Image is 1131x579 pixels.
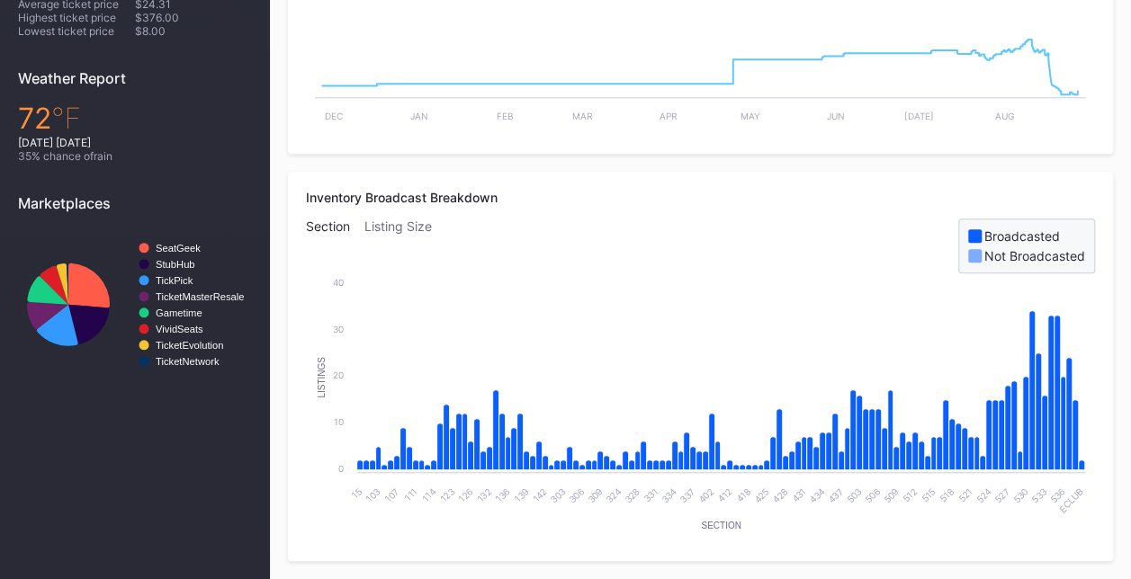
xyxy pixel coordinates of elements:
text: 530 [1010,485,1029,504]
svg: Chart title [306,1,1094,136]
text: 40 [333,277,344,288]
text: 533 [1029,485,1048,504]
text: 509 [881,485,900,504]
text: 506 [863,485,882,504]
text: 303 [548,485,567,504]
div: $376.00 [135,11,252,24]
text: VividSeats [156,324,203,334]
text: SeatGeek [156,243,201,254]
text: 126 [456,485,475,504]
text: 425 [751,485,770,504]
div: Broadcasted [984,228,1060,244]
div: $8.00 [135,24,252,38]
div: 35 % chance of rain [18,149,252,163]
text: 107 [382,485,401,504]
text: 536 [1048,485,1067,504]
text: 114 [420,485,438,503]
svg: Chart title [306,273,1094,543]
div: Listing Size [364,218,446,273]
span: ℉ [51,101,81,136]
text: 136 [493,485,512,504]
div: Inventory Broadcast Breakdown [306,190,1095,205]
text: 30 [333,324,344,334]
svg: Chart title [18,226,252,383]
text: [DATE] [904,111,934,121]
div: Highest ticket price [18,11,135,24]
text: 103 [364,485,382,504]
text: May [741,111,760,121]
text: 328 [623,485,642,504]
text: 15 [349,485,364,500]
div: Not Broadcasted [984,248,1085,263]
text: 527 [992,485,1011,504]
div: Weather Report [18,69,252,87]
text: TicketMasterResale [156,291,244,302]
text: ECLUB [1057,485,1086,514]
text: 512 [901,485,920,504]
text: Mar [572,111,593,121]
text: 123 [438,485,457,504]
text: 412 [715,485,734,504]
text: 402 [696,485,715,504]
text: Section [701,520,741,530]
text: 324 [604,485,623,504]
text: Jan [410,111,428,121]
text: 521 [956,485,974,504]
text: 337 [678,485,696,504]
text: Dec [325,111,343,121]
text: TicketNetwork [156,356,220,367]
text: 518 [938,485,956,504]
text: 428 [770,485,789,504]
text: Jun [827,111,845,121]
text: 10 [334,416,344,427]
text: 524 [974,485,992,504]
text: 20 [333,370,344,380]
text: 139 [512,485,531,504]
text: StubHub [156,259,195,270]
text: 515 [919,485,938,504]
text: Feb [497,111,514,121]
div: 72 [18,101,252,136]
text: Apr [660,111,678,121]
text: 111 [402,485,419,503]
text: 503 [844,485,863,504]
text: Gametime [156,307,202,318]
text: 418 [734,485,753,504]
text: 0 [338,463,344,474]
text: 437 [826,485,845,504]
div: Lowest ticket price [18,24,135,38]
text: 142 [530,485,549,504]
text: 431 [789,485,808,504]
text: 132 [475,485,494,504]
div: Section [306,218,364,273]
text: TickPick [156,275,193,286]
text: Listings [317,356,327,397]
text: 306 [567,485,586,504]
text: Aug [995,111,1014,121]
div: [DATE] [DATE] [18,136,252,149]
text: 331 [642,485,660,504]
text: TicketEvolution [156,340,223,351]
text: 334 [660,485,678,504]
text: 309 [585,485,604,504]
div: Marketplaces [18,194,252,212]
text: 434 [807,485,826,504]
